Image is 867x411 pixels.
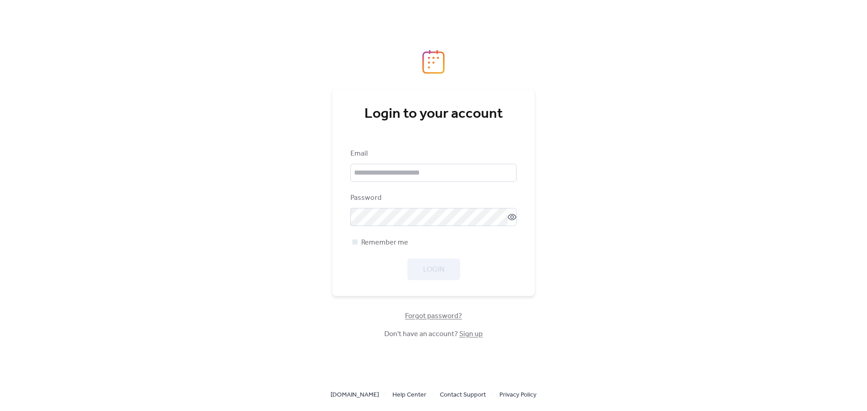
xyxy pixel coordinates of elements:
a: Forgot password? [405,314,462,319]
span: Don't have an account? [384,329,483,340]
div: Login to your account [350,105,517,123]
span: Contact Support [440,390,486,401]
a: Help Center [392,389,426,400]
span: [DOMAIN_NAME] [331,390,379,401]
span: Forgot password? [405,311,462,322]
a: Privacy Policy [499,389,536,400]
img: logo [422,50,445,74]
span: Help Center [392,390,426,401]
div: Password [350,193,515,203]
a: Sign up [459,327,483,341]
div: Email [350,148,515,159]
span: Remember me [361,237,408,248]
span: Privacy Policy [499,390,536,401]
a: Contact Support [440,389,486,400]
a: [DOMAIN_NAME] [331,389,379,400]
